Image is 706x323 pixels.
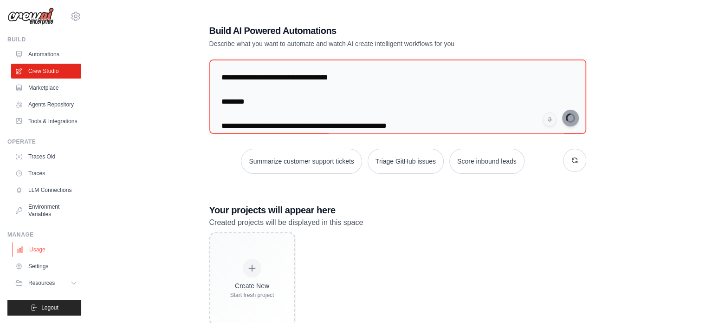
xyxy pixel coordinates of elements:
[660,278,706,323] iframe: Chat Widget
[11,199,81,222] a: Environment Variables
[11,114,81,129] a: Tools & Integrations
[28,279,55,287] span: Resources
[12,242,82,257] a: Usage
[230,281,274,290] div: Create New
[11,149,81,164] a: Traces Old
[449,149,525,174] button: Score inbound leads
[7,300,81,316] button: Logout
[563,149,586,172] button: Get new suggestions
[7,7,54,25] img: Logo
[7,36,81,43] div: Build
[209,217,586,229] p: Created projects will be displayed in this space
[209,24,521,37] h1: Build AI Powered Automations
[41,304,58,311] span: Logout
[11,183,81,198] a: LLM Connections
[11,166,81,181] a: Traces
[7,231,81,238] div: Manage
[11,64,81,79] a: Crew Studio
[230,291,274,299] div: Start fresh project
[543,112,557,126] button: Click to speak your automation idea
[11,259,81,274] a: Settings
[7,138,81,145] div: Operate
[11,80,81,95] a: Marketplace
[11,97,81,112] a: Agents Repository
[11,47,81,62] a: Automations
[209,39,521,48] p: Describe what you want to automate and watch AI create intelligent workflows for you
[209,204,586,217] h3: Your projects will appear here
[368,149,444,174] button: Triage GitHub issues
[660,278,706,323] div: Widget de chat
[241,149,362,174] button: Summarize customer support tickets
[11,276,81,290] button: Resources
